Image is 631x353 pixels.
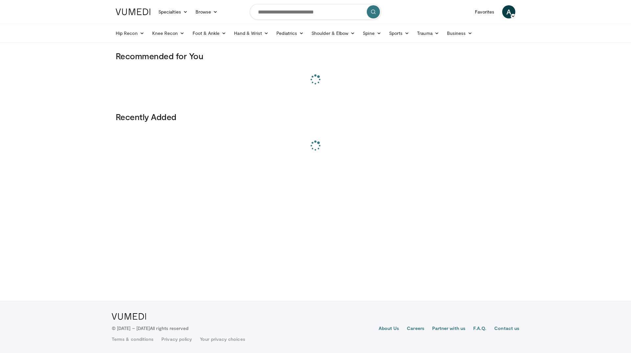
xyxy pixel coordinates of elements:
a: Your privacy choices [200,336,245,342]
a: Sports [385,27,413,40]
h3: Recommended for You [116,51,515,61]
a: Trauma [413,27,443,40]
a: Business [443,27,477,40]
p: © [DATE] – [DATE] [112,325,189,332]
a: Hand & Wrist [230,27,272,40]
a: Privacy policy [161,336,192,342]
a: Contact us [494,325,519,333]
a: Careers [407,325,424,333]
a: Favorites [471,5,498,18]
a: Spine [359,27,385,40]
a: Knee Recon [148,27,189,40]
a: Pediatrics [272,27,308,40]
a: Foot & Ankle [189,27,230,40]
a: Browse [192,5,222,18]
a: F.A.Q. [473,325,486,333]
a: A [502,5,515,18]
img: VuMedi Logo [112,313,146,320]
a: Hip Recon [112,27,148,40]
a: Specialties [154,5,192,18]
span: All rights reserved [150,325,188,331]
a: About Us [379,325,399,333]
img: VuMedi Logo [116,9,151,15]
input: Search topics, interventions [250,4,381,20]
h3: Recently Added [116,112,515,122]
a: Shoulder & Elbow [308,27,359,40]
a: Partner with us [432,325,465,333]
a: Terms & conditions [112,336,153,342]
